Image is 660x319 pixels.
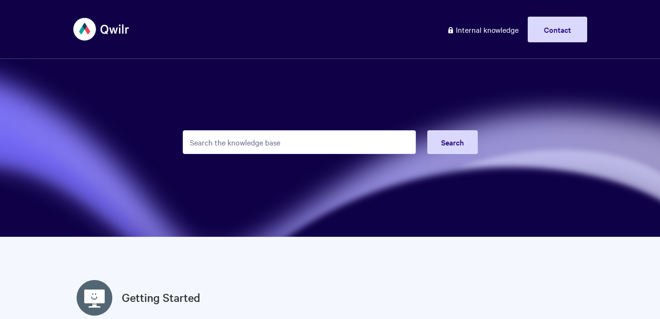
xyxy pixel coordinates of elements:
span: Search [441,137,464,147]
a: Getting Started [122,289,200,306]
img: Qwilr Help Center [73,11,130,47]
a: Contact [528,17,587,42]
button: Search [427,130,478,154]
a: Internal knowledge [440,17,526,42]
input: Search the knowledge base [183,130,416,154]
